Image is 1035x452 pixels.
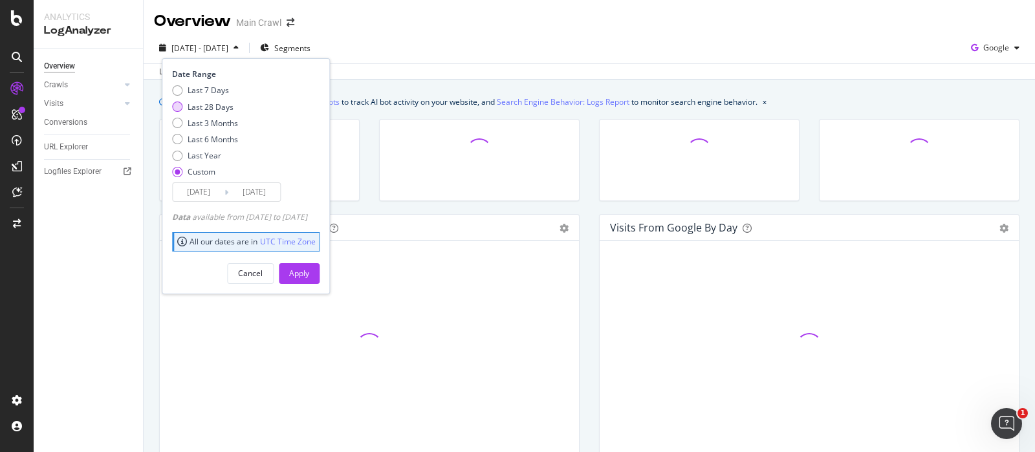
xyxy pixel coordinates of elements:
button: Google [966,38,1025,58]
div: gear [999,224,1008,233]
span: Google [983,42,1009,53]
span: 1 [1018,408,1028,418]
a: URL Explorer [44,140,134,154]
div: Last 6 Months [172,134,238,145]
a: Crawls [44,78,121,92]
div: available from [DATE] to [DATE] [172,211,307,222]
a: Conversions [44,116,134,129]
div: Date Range [172,69,316,80]
a: UTC Time Zone [260,236,316,247]
span: [DATE] - [DATE] [171,43,228,54]
div: Last 6 Months [188,134,238,145]
div: arrow-right-arrow-left [287,18,294,27]
div: Overview [154,10,231,32]
input: Start Date [173,183,224,201]
div: gear [560,224,569,233]
div: Apply [289,268,309,279]
div: Last 28 Days [188,102,234,113]
button: Apply [279,263,320,284]
div: Last Year [172,150,238,161]
span: Data [172,211,192,222]
div: Visits from Google by day [610,221,737,234]
div: Crawls [44,78,68,92]
a: Visits [44,97,121,111]
div: All our dates are in [177,236,316,247]
div: Overview [44,59,75,73]
div: Last 7 Days [188,85,229,96]
div: Custom [188,166,215,177]
a: Search Engine Behavior: Logs Report [497,95,629,109]
a: Overview [44,59,134,73]
div: Conversions [44,116,87,129]
div: Cancel [238,268,263,279]
button: Cancel [227,263,274,284]
div: Last update [159,66,230,78]
button: [DATE] - [DATE] [154,38,244,58]
div: Analytics [44,10,133,23]
div: We introduced 2 new report templates: to track AI bot activity on your website, and to monitor se... [172,95,757,109]
div: Last 7 Days [172,85,238,96]
button: Segments [255,38,316,58]
div: Last 3 Months [188,118,238,129]
input: End Date [228,183,280,201]
a: Logfiles Explorer [44,165,134,178]
div: Last 3 Months [172,118,238,129]
div: URL Explorer [44,140,88,154]
div: Custom [172,166,238,177]
div: LogAnalyzer [44,23,133,38]
span: Segments [274,43,310,54]
div: Last Year [188,150,221,161]
div: Last 28 Days [172,102,238,113]
button: close banner [759,92,770,111]
div: info banner [159,95,1019,109]
iframe: Intercom live chat [991,408,1022,439]
div: Main Crawl [236,16,281,29]
div: Logfiles Explorer [44,165,102,178]
div: Visits [44,97,63,111]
